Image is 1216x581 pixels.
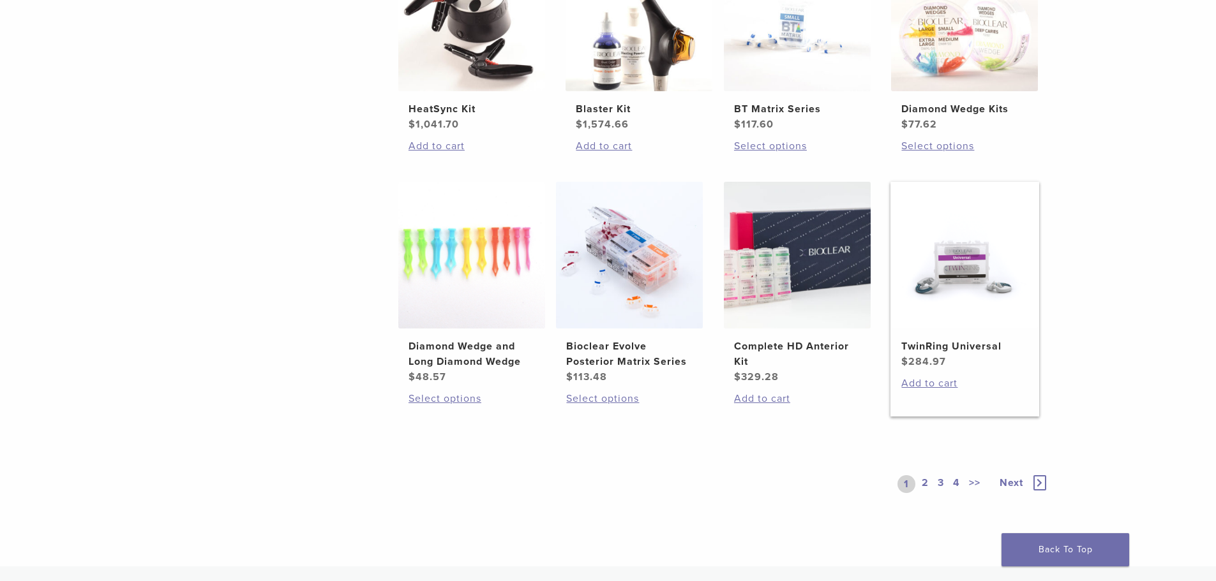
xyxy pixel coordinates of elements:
a: Add to cart: “Blaster Kit” [576,138,702,154]
img: TwinRing Universal [891,182,1038,328]
span: $ [409,118,416,131]
h2: BT Matrix Series [734,101,860,117]
a: Back To Top [1002,533,1129,566]
a: 3 [935,475,947,493]
span: $ [409,371,416,383]
a: 2 [919,475,931,493]
bdi: 48.57 [409,371,446,383]
h2: Diamond Wedge Kits [901,101,1028,117]
h2: HeatSync Kit [409,101,535,117]
a: Add to cart: “Complete HD Anterior Kit” [734,391,860,406]
h2: Complete HD Anterior Kit [734,339,860,369]
a: Add to cart: “HeatSync Kit” [409,138,535,154]
h2: TwinRing Universal [901,339,1028,354]
span: $ [566,371,573,383]
span: Next [1000,476,1023,489]
span: $ [576,118,583,131]
h2: Diamond Wedge and Long Diamond Wedge [409,339,535,369]
a: Bioclear Evolve Posterior Matrix SeriesBioclear Evolve Posterior Matrix Series $113.48 [555,182,704,385]
a: Select options for “Diamond Wedge Kits” [901,138,1028,154]
a: Add to cart: “TwinRing Universal” [901,376,1028,391]
bdi: 117.60 [734,118,774,131]
img: Complete HD Anterior Kit [724,182,871,328]
a: Diamond Wedge and Long Diamond WedgeDiamond Wedge and Long Diamond Wedge $48.57 [398,182,546,385]
a: >> [966,475,983,493]
img: Diamond Wedge and Long Diamond Wedge [398,182,545,328]
span: $ [901,118,908,131]
a: TwinRing UniversalTwinRing Universal $284.97 [890,182,1039,369]
h2: Bioclear Evolve Posterior Matrix Series [566,339,693,369]
a: 1 [897,475,915,493]
bdi: 284.97 [901,355,946,368]
bdi: 113.48 [566,371,607,383]
bdi: 1,574.66 [576,118,629,131]
bdi: 329.28 [734,371,779,383]
h2: Blaster Kit [576,101,702,117]
bdi: 1,041.70 [409,118,459,131]
span: $ [734,371,741,383]
bdi: 77.62 [901,118,937,131]
a: Select options for “Bioclear Evolve Posterior Matrix Series” [566,391,693,406]
a: Select options for “BT Matrix Series” [734,138,860,154]
a: 4 [950,475,963,493]
a: Select options for “Diamond Wedge and Long Diamond Wedge” [409,391,535,406]
span: $ [901,355,908,368]
img: Bioclear Evolve Posterior Matrix Series [556,182,703,328]
span: $ [734,118,741,131]
a: Complete HD Anterior KitComplete HD Anterior Kit $329.28 [723,182,872,385]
